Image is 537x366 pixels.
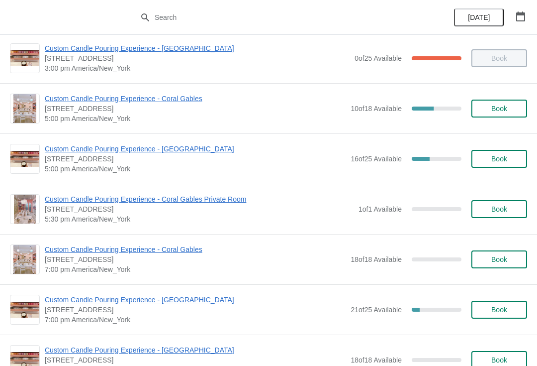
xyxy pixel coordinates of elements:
[45,114,346,123] span: 5:00 pm America/New_York
[45,355,346,365] span: [STREET_ADDRESS]
[45,204,354,214] span: [STREET_ADDRESS]
[45,53,350,63] span: [STREET_ADDRESS]
[358,205,402,213] span: 1 of 1 Available
[45,244,346,254] span: Custom Candle Pouring Experience - Coral Gables
[45,94,346,104] span: Custom Candle Pouring Experience - Coral Gables
[45,43,350,53] span: Custom Candle Pouring Experience - [GEOGRAPHIC_DATA]
[45,144,346,154] span: Custom Candle Pouring Experience - [GEOGRAPHIC_DATA]
[471,200,527,218] button: Book
[45,264,346,274] span: 7:00 pm America/New_York
[355,54,402,62] span: 0 of 25 Available
[45,254,346,264] span: [STREET_ADDRESS]
[491,255,507,263] span: Book
[351,306,402,314] span: 21 of 25 Available
[45,154,346,164] span: [STREET_ADDRESS]
[45,164,346,174] span: 5:00 pm America/New_York
[471,301,527,319] button: Book
[471,100,527,118] button: Book
[351,155,402,163] span: 16 of 25 Available
[491,205,507,213] span: Book
[45,194,354,204] span: Custom Candle Pouring Experience - Coral Gables Private Room
[154,8,403,26] input: Search
[45,305,346,315] span: [STREET_ADDRESS]
[491,155,507,163] span: Book
[13,94,37,123] img: Custom Candle Pouring Experience - Coral Gables | 154 Giralda Avenue, Coral Gables, FL, USA | 5:0...
[45,315,346,325] span: 7:00 pm America/New_York
[45,104,346,114] span: [STREET_ADDRESS]
[471,150,527,168] button: Book
[45,295,346,305] span: Custom Candle Pouring Experience - [GEOGRAPHIC_DATA]
[13,245,37,274] img: Custom Candle Pouring Experience - Coral Gables | 154 Giralda Avenue, Coral Gables, FL, USA | 7:0...
[45,214,354,224] span: 5:30 pm America/New_York
[10,151,39,167] img: Custom Candle Pouring Experience - Fort Lauderdale | 914 East Las Olas Boulevard, Fort Lauderdale...
[351,255,402,263] span: 18 of 18 Available
[10,50,39,67] img: Custom Candle Pouring Experience - Fort Lauderdale | 914 East Las Olas Boulevard, Fort Lauderdale...
[471,250,527,268] button: Book
[351,356,402,364] span: 18 of 18 Available
[14,195,36,224] img: Custom Candle Pouring Experience - Coral Gables Private Room | 154 Giralda Avenue, Coral Gables, ...
[10,302,39,318] img: Custom Candle Pouring Experience - Fort Lauderdale | 914 East Las Olas Boulevard, Fort Lauderdale...
[468,13,490,21] span: [DATE]
[351,105,402,113] span: 10 of 18 Available
[491,356,507,364] span: Book
[491,306,507,314] span: Book
[491,105,507,113] span: Book
[454,8,504,26] button: [DATE]
[45,345,346,355] span: Custom Candle Pouring Experience - [GEOGRAPHIC_DATA]
[45,63,350,73] span: 3:00 pm America/New_York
